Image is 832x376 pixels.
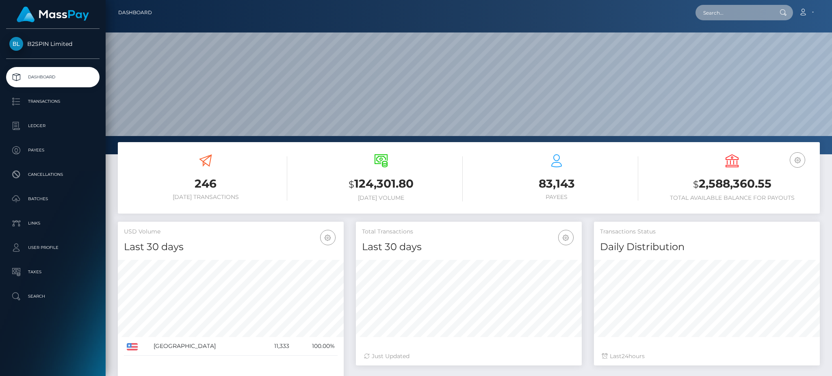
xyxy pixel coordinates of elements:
[349,179,354,190] small: $
[6,286,100,307] a: Search
[6,238,100,258] a: User Profile
[9,217,96,229] p: Links
[124,240,338,254] h4: Last 30 days
[6,91,100,112] a: Transactions
[299,176,463,192] h3: 124,301.80
[6,213,100,233] a: Links
[259,337,292,356] td: 11,333
[6,67,100,87] a: Dashboard
[602,352,812,361] div: Last hours
[9,95,96,108] p: Transactions
[118,4,152,21] a: Dashboard
[362,240,576,254] h4: Last 30 days
[600,228,814,236] h5: Transactions Status
[693,179,699,190] small: $
[475,176,638,192] h3: 83,143
[292,337,338,356] td: 100.00%
[9,144,96,156] p: Payees
[6,262,100,282] a: Taxes
[299,194,463,201] h6: [DATE] Volume
[9,266,96,278] p: Taxes
[650,194,814,201] h6: Total Available Balance for Payouts
[9,193,96,205] p: Batches
[17,6,89,22] img: MassPay Logo
[151,337,259,356] td: [GEOGRAPHIC_DATA]
[600,240,814,254] h4: Daily Distribution
[127,343,138,350] img: US.png
[9,169,96,181] p: Cancellations
[475,194,638,201] h6: Payees
[650,176,814,192] h3: 2,588,360.55
[362,228,576,236] h5: Total Transactions
[9,120,96,132] p: Ledger
[622,352,628,360] span: 24
[6,40,100,48] span: B2SPIN Limited
[124,194,287,201] h6: [DATE] Transactions
[9,242,96,254] p: User Profile
[6,189,100,209] a: Batches
[695,5,772,20] input: Search...
[6,116,100,136] a: Ledger
[124,228,338,236] h5: USD Volume
[364,352,574,361] div: Just Updated
[9,290,96,303] p: Search
[9,71,96,83] p: Dashboard
[6,164,100,185] a: Cancellations
[6,140,100,160] a: Payees
[124,176,287,192] h3: 246
[9,37,23,51] img: B2SPIN Limited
